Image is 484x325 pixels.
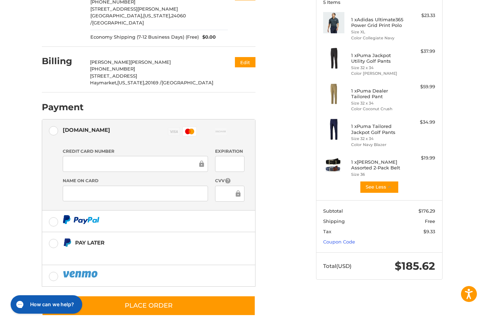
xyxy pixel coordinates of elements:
li: Color Coconut Crush [351,108,405,114]
span: $176.29 [418,210,435,215]
span: 24060 / [90,15,186,27]
span: 20169 / [145,82,162,87]
h2: Billing [42,57,83,68]
img: PayPal icon [63,217,100,226]
span: [GEOGRAPHIC_DATA], [90,15,143,20]
span: Subtotal [323,210,343,215]
h4: 1 x Puma Tailored Jackpot Golf Pants [351,125,405,137]
span: $0.00 [199,35,216,43]
h4: 1 x Adidas Ultimate365 Power Grid Print Polo [351,18,405,30]
span: [US_STATE], [117,82,145,87]
div: $37.99 [407,50,435,57]
img: Pay Later icon [63,240,72,249]
span: Shipping [323,220,345,226]
li: Size 36 [351,173,405,179]
li: Color Collegiate Navy [351,37,405,43]
span: [PERSON_NAME] [130,61,171,67]
span: [GEOGRAPHIC_DATA] [92,22,144,27]
h4: 1 x Puma Jackpot Utility Golf Pants [351,54,405,66]
li: Size XL [351,31,405,37]
button: Place Order [42,297,255,318]
li: Color [PERSON_NAME] [351,72,405,78]
span: [STREET_ADDRESS] [90,75,137,80]
label: Credit Card Number [63,150,208,156]
li: Size 32 x 34 [351,102,405,108]
label: CVV [215,179,244,186]
iframe: PayPal Message 1 [63,252,211,258]
iframe: Gorgias live chat messenger [7,295,84,318]
span: Total (USD) [323,264,351,271]
li: Size 32 x 34 [351,138,405,144]
span: [PERSON_NAME] [90,61,130,67]
div: Pay Later [75,239,211,250]
li: Size 32 x 34 [351,67,405,73]
span: [GEOGRAPHIC_DATA] [162,82,213,87]
h2: Payment [42,103,84,114]
img: PayPal icon [63,271,99,280]
span: $9.33 [423,230,435,236]
h3: 5 Items [323,1,435,7]
span: Tax [323,230,331,236]
label: Expiration [215,150,244,156]
span: Haymarket, [90,82,117,87]
span: [US_STATE], [143,15,171,20]
span: [PHONE_NUMBER] [90,68,135,73]
span: $185.62 [395,261,435,274]
span: [PHONE_NUMBER] [90,1,135,6]
div: $19.99 [407,156,435,163]
div: [DOMAIN_NAME] [63,126,110,138]
button: See Less [360,183,399,195]
button: Edit [235,59,255,69]
h4: 1 x [PERSON_NAME] Assorted 2-Pack Belt [351,161,405,173]
span: Free [425,220,435,226]
span: [STREET_ADDRESS][PERSON_NAME] [90,8,178,13]
div: $23.33 [407,14,435,21]
div: $34.99 [407,121,435,128]
a: Coupon Code [323,241,355,246]
label: Name on Card [63,179,208,186]
li: Color Navy Blazer [351,144,405,150]
span: Economy Shipping (7-12 Business Days) (Free) [90,35,199,43]
div: $59.99 [407,85,435,92]
h4: 1 x Puma Dealer Tailored Pant [351,90,405,101]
